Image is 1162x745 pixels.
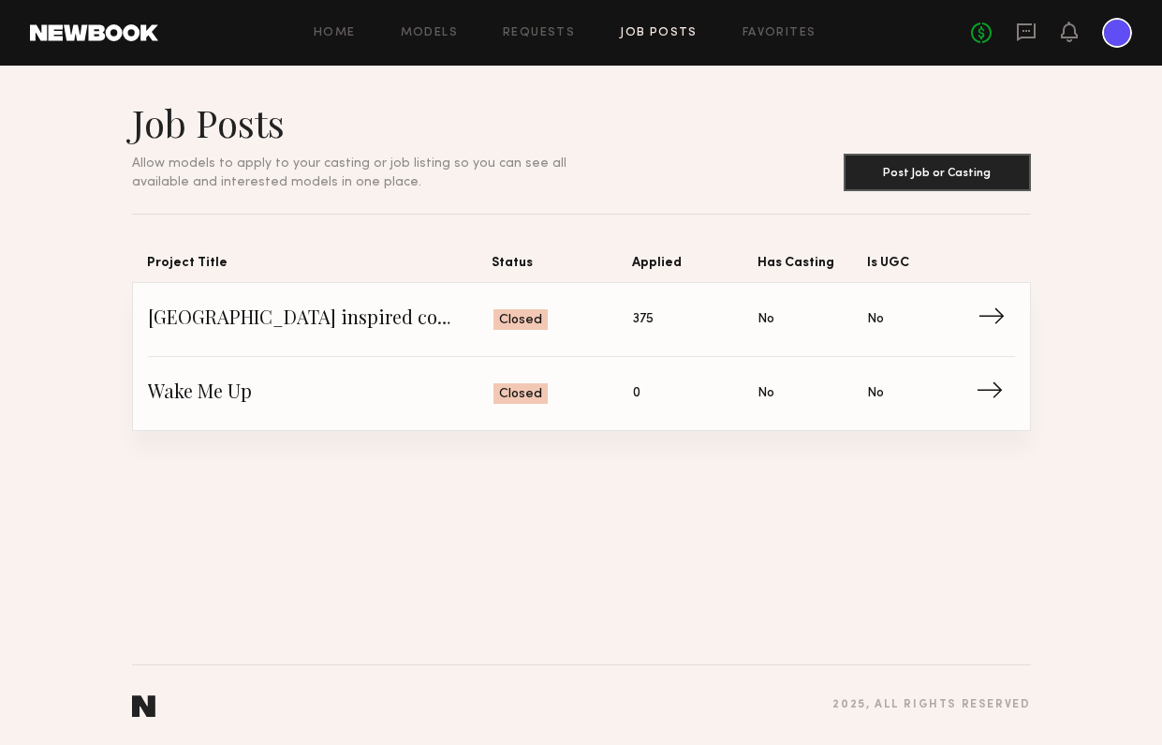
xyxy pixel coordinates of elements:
[401,27,458,39] a: Models
[148,380,493,408] span: Wake Me Up
[620,27,698,39] a: Job Posts
[758,252,867,282] span: Has Casting
[503,27,575,39] a: Requests
[148,357,1015,430] a: Wake Me UpClosed0NoNo→
[743,27,816,39] a: Favorites
[147,252,492,282] span: Project Title
[499,385,542,404] span: Closed
[758,383,774,404] span: No
[633,309,654,330] span: 375
[314,27,356,39] a: Home
[633,383,640,404] span: 0
[758,309,774,330] span: No
[492,252,633,282] span: Status
[148,305,493,334] span: [GEOGRAPHIC_DATA] inspired commercial
[978,305,1016,334] span: →
[867,252,977,282] span: Is UGC
[832,699,1030,711] div: 2025 , all rights reserved
[499,311,542,330] span: Closed
[867,309,884,330] span: No
[132,99,611,146] h1: Job Posts
[976,380,1014,408] span: →
[148,283,1015,357] a: [GEOGRAPHIC_DATA] inspired commercialClosed375NoNo→
[132,157,566,188] span: Allow models to apply to your casting or job listing so you can see all available and interested ...
[844,154,1031,191] button: Post Job or Casting
[632,252,758,282] span: Applied
[867,383,884,404] span: No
